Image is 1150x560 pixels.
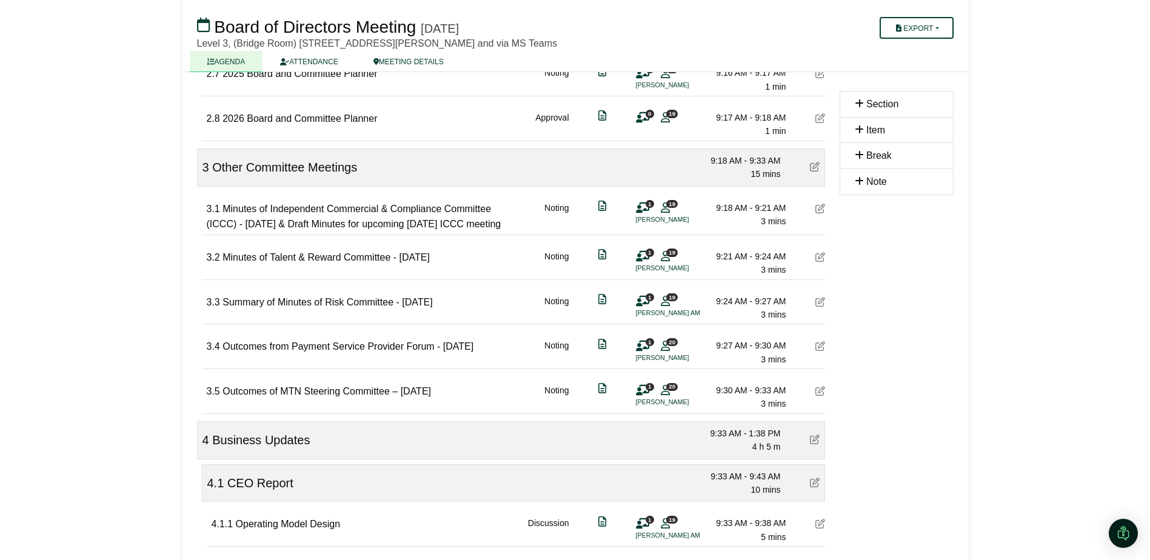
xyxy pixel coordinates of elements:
span: Outcomes from Payment Service Provider Forum - [DATE] [222,341,473,352]
div: [DATE] [421,21,459,36]
span: Board of Directors Meeting [214,18,416,36]
span: 1 min [765,82,786,92]
div: Noting [544,66,569,93]
span: 19 [666,248,678,256]
div: 9:16 AM - 9:17 AM [701,66,786,79]
span: 5 mins [761,532,786,542]
span: Item [866,125,885,135]
li: [PERSON_NAME] [636,397,727,407]
div: Open Intercom Messenger [1109,519,1138,548]
span: 15 mins [751,169,780,179]
span: Minutes of Talent & Reward Committee - [DATE] [222,252,430,262]
span: 3 mins [761,265,786,275]
div: 9:21 AM - 9:24 AM [701,250,786,263]
a: ATTENDANCE [262,51,355,72]
span: 3.4 [207,341,220,352]
span: 4.1.1 [212,519,233,529]
div: Noting [544,339,569,366]
span: Minutes of Independent Commercial & Compliance Committee (ICCC) - [DATE] & Draft Minutes for upco... [207,204,501,230]
div: 9:17 AM - 9:18 AM [701,111,786,124]
span: 19 [666,516,678,524]
div: 9:33 AM - 1:38 PM [696,427,781,440]
span: Summary of Minutes of Risk Committee - [DATE] [222,297,432,307]
span: 1 [646,383,654,391]
div: 9:18 AM - 9:21 AM [701,201,786,215]
button: Export [880,17,953,39]
div: 9:24 AM - 9:27 AM [701,295,786,308]
span: 2026 Board and Committee Planner [222,113,377,124]
div: Approval [535,111,569,138]
a: AGENDA [190,51,263,72]
span: 19 [666,200,678,208]
div: 9:33 AM - 9:43 AM [696,470,781,483]
li: [PERSON_NAME] [636,215,727,225]
span: Outcomes of MTN Steering Committee – [DATE] [222,386,431,396]
span: 19 [666,110,678,118]
span: 3 mins [761,399,786,408]
div: 9:30 AM - 9:33 AM [701,384,786,397]
li: [PERSON_NAME] AM [636,308,727,318]
span: 1 [646,516,654,524]
span: 19 [666,293,678,301]
span: 3.2 [207,252,220,262]
span: 3 [202,161,209,174]
span: Operating Model Design [236,519,341,529]
span: 1 [646,200,654,208]
div: Noting [544,250,569,277]
div: Noting [544,201,569,232]
span: 4.1 [207,476,224,490]
span: 3 mins [761,310,786,319]
span: 2.7 [207,68,220,79]
span: 20 [666,338,678,346]
span: 3.5 [207,386,220,396]
a: MEETING DETAILS [356,51,461,72]
span: 1 [646,248,654,256]
span: 3.1 [207,204,220,214]
span: Note [866,176,887,187]
span: 4 h 5 m [752,442,781,452]
div: 9:33 AM - 9:38 AM [701,516,786,530]
span: 2025 Board and Committee Planner [222,68,377,79]
span: 0 [646,110,654,118]
span: 1 [646,293,654,301]
span: 1 [646,338,654,346]
span: 2.8 [207,113,220,124]
span: Other Committee Meetings [212,161,357,174]
li: [PERSON_NAME] AM [636,530,727,541]
div: Discussion [528,516,569,544]
span: CEO Report [227,476,293,490]
span: Break [866,150,892,161]
span: 3 mins [761,216,786,226]
span: 1 min [765,126,786,136]
span: 20 [666,383,678,391]
span: Level 3, (Bridge Room) [STREET_ADDRESS][PERSON_NAME] and via MS Teams [197,38,558,48]
div: 9:18 AM - 9:33 AM [696,154,781,167]
li: [PERSON_NAME] [636,353,727,363]
div: Noting [544,384,569,411]
li: [PERSON_NAME] [636,80,727,90]
li: [PERSON_NAME] [636,263,727,273]
span: Business Updates [212,433,310,447]
span: 3.3 [207,297,220,307]
div: 9:27 AM - 9:30 AM [701,339,786,352]
span: 3 mins [761,355,786,364]
span: 4 [202,433,209,447]
span: Section [866,99,898,109]
span: 10 mins [751,485,780,495]
div: Noting [544,295,569,322]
